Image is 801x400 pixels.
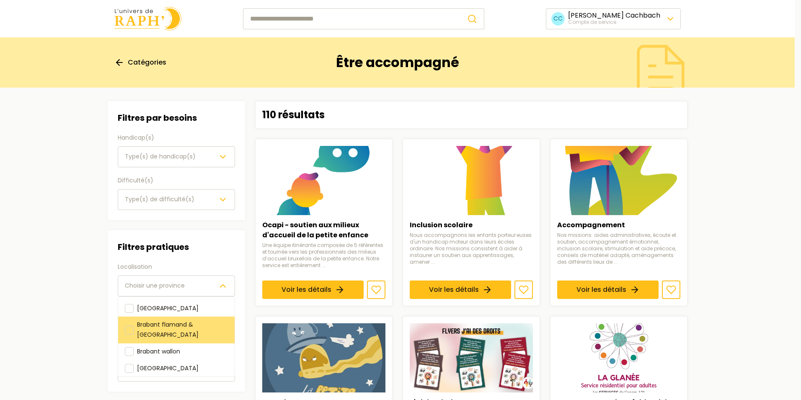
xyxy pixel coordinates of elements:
[137,347,180,356] span: Brabant wallon
[137,364,199,372] span: [GEOGRAPHIC_DATA]
[118,296,235,377] div: Choisir une province
[137,304,199,312] span: [GEOGRAPHIC_DATA]
[118,275,235,296] button: Choisir une province
[137,320,199,339] span: Brabant flamand & [GEOGRAPHIC_DATA]
[125,281,185,290] span: Choisir une province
